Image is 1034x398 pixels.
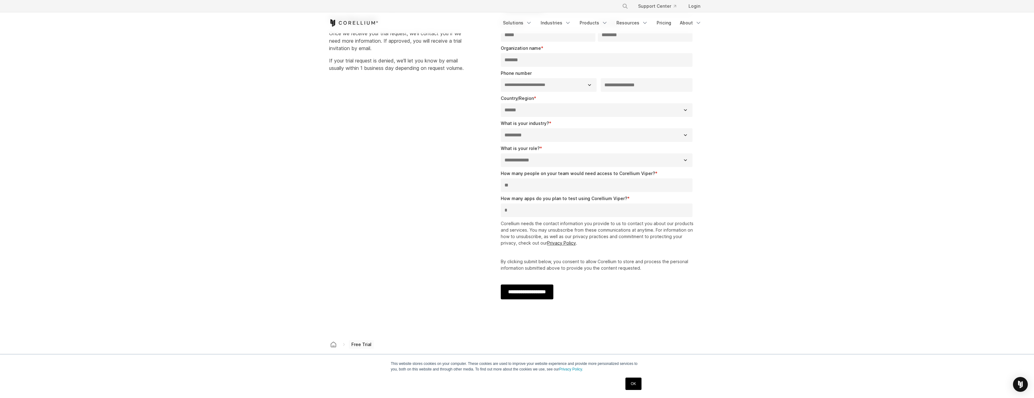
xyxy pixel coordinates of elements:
[613,17,652,28] a: Resources
[499,17,536,28] a: Solutions
[501,146,540,151] span: What is your role?
[501,258,695,271] p: By clicking submit below, you consent to allow Corellium to store and process the personal inform...
[501,196,627,201] span: How many apps do you plan to test using Corellium Viper?
[391,361,643,372] p: This website stores cookies on your computer. These cookies are used to improve your website expe...
[1013,377,1028,392] div: Open Intercom Messenger
[653,17,675,28] a: Pricing
[501,171,655,176] span: How many people on your team would need access to Corellium Viper?
[684,1,705,12] a: Login
[547,240,576,246] a: Privacy Policy
[501,71,532,76] span: Phone number
[501,45,541,51] span: Organization name
[625,378,641,390] a: OK
[676,17,705,28] a: About
[537,17,575,28] a: Industries
[329,30,461,51] span: Once we receive your trial request, we'll contact you if we need more information. If approved, y...
[576,17,611,28] a: Products
[329,19,378,27] a: Corellium Home
[329,58,464,71] span: If your trial request is denied, we'll let you know by email usually within 1 business day depend...
[559,367,583,371] a: Privacy Policy.
[349,340,374,349] span: Free Trial
[499,17,705,28] div: Navigation Menu
[633,1,681,12] a: Support Center
[328,340,339,349] a: Corellium home
[620,1,631,12] button: Search
[501,96,534,101] span: Country/Region
[615,1,705,12] div: Navigation Menu
[501,220,695,246] p: Corellium needs the contact information you provide to us to contact you about our products and s...
[501,121,549,126] span: What is your industry?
